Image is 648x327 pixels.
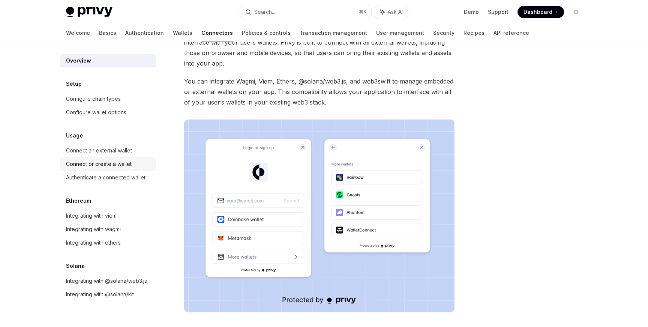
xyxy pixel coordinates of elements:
[66,94,121,103] div: Configure chain types
[60,209,156,222] a: Integrating with viem
[66,160,132,169] div: Connect or create a wallet
[240,5,371,19] button: Search...⌘K
[66,146,132,155] div: Connect an external wallet
[488,8,508,16] a: Support
[517,6,564,18] a: Dashboard
[66,108,126,117] div: Configure wallet options
[375,5,408,19] button: Ask AI
[66,24,90,42] a: Welcome
[66,196,91,205] h5: Ethereum
[60,222,156,236] a: Integrating with wagmi
[66,56,91,65] div: Overview
[493,24,529,42] a: API reference
[60,106,156,119] a: Configure wallet options
[242,24,291,42] a: Policies & controls
[125,24,164,42] a: Authentication
[66,211,117,220] div: Integrating with viem
[66,225,121,234] div: Integrating with wagmi
[66,238,121,247] div: Integrating with ethers
[60,171,156,184] a: Authenticate a connected wallet
[388,8,403,16] span: Ask AI
[60,92,156,106] a: Configure chain types
[173,24,192,42] a: Wallets
[201,24,233,42] a: Connectors
[60,144,156,157] a: Connect an external wallet
[376,24,424,42] a: User management
[570,6,582,18] button: Toggle dark mode
[184,27,454,69] span: Privy can be integrated with all popular wallet connectors so your application can easily interfa...
[433,24,454,42] a: Security
[66,131,83,140] h5: Usage
[99,24,116,42] a: Basics
[464,8,479,16] a: Demo
[60,54,156,67] a: Overview
[66,173,145,182] div: Authenticate a connected wallet
[463,24,484,42] a: Recipes
[60,288,156,301] a: Integrating with @solana/kit
[66,290,134,299] div: Integrating with @solana/kit
[359,9,367,15] span: ⌘ K
[184,119,454,312] img: Connectors3
[254,7,275,16] div: Search...
[66,276,147,285] div: Integrating with @solana/web3.js
[60,157,156,171] a: Connect or create a wallet
[184,76,454,108] span: You can integrate Wagmi, Viem, Ethers, @solana/web3.js, and web3swift to manage embedded or exter...
[66,261,85,270] h5: Solana
[300,24,367,42] a: Transaction management
[523,8,552,16] span: Dashboard
[60,236,156,249] a: Integrating with ethers
[60,274,156,288] a: Integrating with @solana/web3.js
[66,7,112,17] img: light logo
[66,79,82,88] h5: Setup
